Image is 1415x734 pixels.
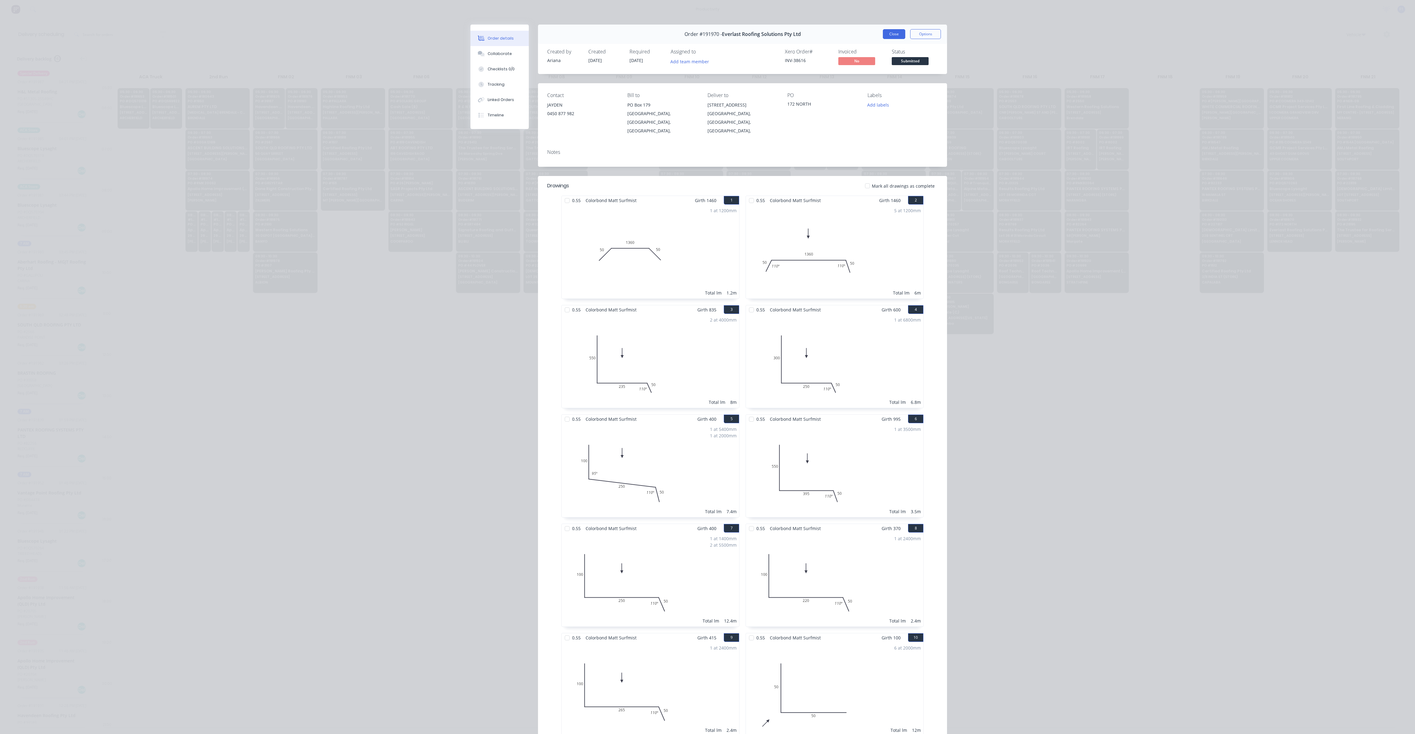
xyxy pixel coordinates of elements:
[562,424,739,517] div: 01002505095º110º1 at 5400mm1 at 2000mmTotal lm7.4m
[562,205,739,299] div: 0501360501 at 1200mmTotal lm1.2m
[722,31,801,37] span: Everlast Roofing Solutions Pty Ltd
[705,290,722,296] div: Total lm
[705,508,722,515] div: Total lm
[547,149,938,155] div: Notes
[727,290,737,296] div: 1.2m
[754,415,767,424] span: 0.55
[767,305,823,314] span: Colorbond Matt Surfmist
[470,31,529,46] button: Order details
[627,101,698,135] div: PO Box 179[GEOGRAPHIC_DATA], [GEOGRAPHIC_DATA], [GEOGRAPHIC_DATA],
[583,196,639,205] span: Colorbond Matt Surfmist
[908,633,923,642] button: 10
[547,182,569,189] div: Drawings
[488,36,514,41] div: Order details
[724,633,739,642] button: 9
[893,290,910,296] div: Total lm
[562,314,739,408] div: 055023550110º2 at 4000mmTotal lm8m
[547,109,618,118] div: 0450 877 982
[894,317,921,323] div: 1 at 6800mm
[710,207,737,214] div: 1 at 1200mm
[724,305,739,314] button: 3
[695,196,716,205] span: Girth 1460
[588,57,602,63] span: [DATE]
[785,49,831,55] div: Xero Order #
[892,57,929,66] button: Submitted
[754,196,767,205] span: 0.55
[787,101,858,109] div: 172 NORTH
[470,107,529,123] button: Timeline
[838,49,884,55] div: Invoiced
[570,415,583,424] span: 0.55
[730,399,737,405] div: 8m
[914,290,921,296] div: 6m
[911,618,921,624] div: 2.4m
[787,92,858,98] div: PO
[894,535,921,542] div: 1 at 2400mm
[470,77,529,92] button: Tracking
[754,633,767,642] span: 0.55
[488,112,504,118] div: Timeline
[892,49,938,55] div: Status
[570,196,583,205] span: 0.55
[911,399,921,405] div: 6.8m
[627,109,698,135] div: [GEOGRAPHIC_DATA], [GEOGRAPHIC_DATA], [GEOGRAPHIC_DATA],
[684,31,722,37] span: Order #191970 -
[547,101,618,120] div: JAYDEN0450 877 982
[882,415,901,424] span: Girth 995
[838,57,875,65] span: No
[630,57,643,63] span: [DATE]
[882,633,901,642] span: Girth 100
[707,109,778,135] div: [GEOGRAPHIC_DATA], [GEOGRAPHIC_DATA], [GEOGRAPHIC_DATA],
[488,51,512,57] div: Collaborate
[883,29,905,39] button: Close
[707,101,778,135] div: [STREET_ADDRESS][GEOGRAPHIC_DATA], [GEOGRAPHIC_DATA], [GEOGRAPHIC_DATA],
[724,415,739,423] button: 5
[671,49,732,55] div: Assigned to
[470,61,529,77] button: Checklists 0/0
[889,618,906,624] div: Total lm
[864,101,892,109] button: Add labels
[908,196,923,205] button: 2
[710,317,737,323] div: 2 at 4000mm
[710,535,737,542] div: 1 at 1400mm
[630,49,663,55] div: Required
[908,524,923,533] button: 8
[882,524,901,533] span: Girth 370
[583,415,639,424] span: Colorbond Matt Surfmist
[908,305,923,314] button: 4
[583,305,639,314] span: Colorbond Matt Surfmist
[570,524,583,533] span: 0.55
[894,426,921,432] div: 1 at 3500mm
[627,101,698,109] div: PO Box 179
[879,196,901,205] span: Girth 1460
[710,542,737,548] div: 2 at 5500mm
[588,49,622,55] div: Created
[889,399,906,405] div: Total lm
[891,727,907,733] div: Total lm
[697,524,716,533] span: Girth 400
[746,424,923,517] div: 055039550110º1 at 3500mmTotal lm3.5m
[746,314,923,408] div: 030025050110º1 at 6800mmTotal lm6.8m
[724,196,739,205] button: 1
[892,57,929,65] span: Submitted
[727,508,737,515] div: 7.4m
[746,533,923,627] div: 010022050110º1 at 2400mmTotal lm2.4m
[547,57,581,64] div: Ariana
[583,633,639,642] span: Colorbond Matt Surfmist
[746,205,923,299] div: 050136050110º110º5 at 1200mmTotal lm6m
[754,524,767,533] span: 0.55
[882,305,901,314] span: Girth 600
[767,524,823,533] span: Colorbond Matt Surfmist
[867,92,938,98] div: Labels
[671,57,712,65] button: Add team member
[707,92,778,98] div: Deliver to
[710,645,737,651] div: 1 at 2400mm
[894,645,921,651] div: 6 at 2000mm
[872,183,935,189] span: Mark all drawings as complete
[889,508,906,515] div: Total lm
[709,399,725,405] div: Total lm
[724,524,739,533] button: 7
[562,533,739,627] div: 010025050110º1 at 1400mm2 at 5500mmTotal lm12.4m
[547,49,581,55] div: Created by
[912,727,921,733] div: 12m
